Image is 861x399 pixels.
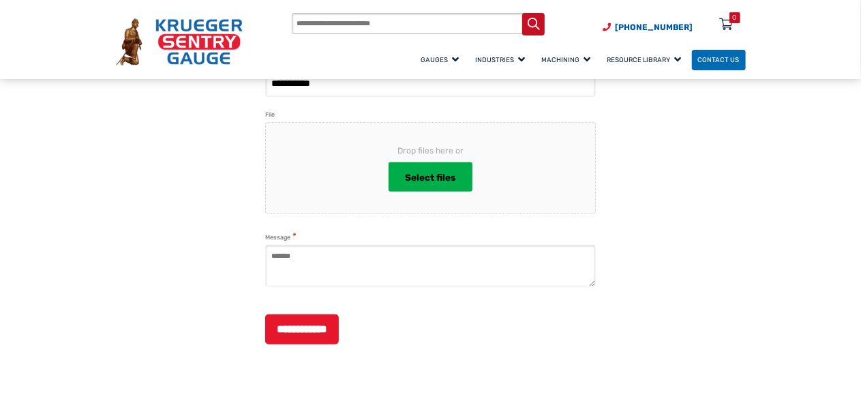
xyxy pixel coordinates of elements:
[616,23,693,32] span: [PHONE_NUMBER]
[265,231,297,243] label: Message
[698,56,740,63] span: Contact Us
[692,50,746,71] a: Contact Us
[542,56,591,63] span: Machining
[421,56,459,63] span: Gauges
[265,110,275,120] label: File
[601,48,692,72] a: Resource Library
[536,48,601,72] a: Machining
[733,12,737,23] div: 0
[470,48,536,72] a: Industries
[607,56,682,63] span: Resource Library
[288,145,573,157] span: Drop files here or
[389,162,472,192] button: select files, file
[603,21,693,33] a: Phone Number (920) 434-8860
[415,48,470,72] a: Gauges
[116,18,243,65] img: Krueger Sentry Gauge
[476,56,526,63] span: Industries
